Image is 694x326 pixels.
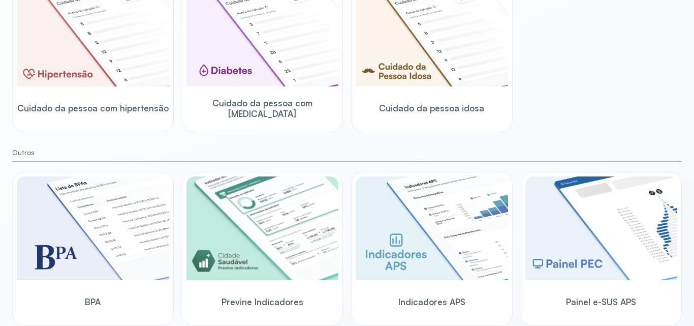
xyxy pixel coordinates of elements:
span: BPA [85,297,101,307]
span: Painel e-SUS APS [566,297,636,307]
span: Cuidado da pessoa com [MEDICAL_DATA] [186,98,339,120]
span: Indicadores APS [398,297,465,307]
img: previne-brasil.png [186,176,339,280]
span: Cuidado da pessoa idosa [379,103,484,113]
span: Cuidado da pessoa com hipertensão [17,103,169,113]
small: Outros [12,149,682,157]
img: bpa.png [17,176,169,280]
img: pec-panel.png [525,176,678,280]
span: Previne Indicadores [222,297,303,307]
img: aps-indicators.png [356,176,508,280]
